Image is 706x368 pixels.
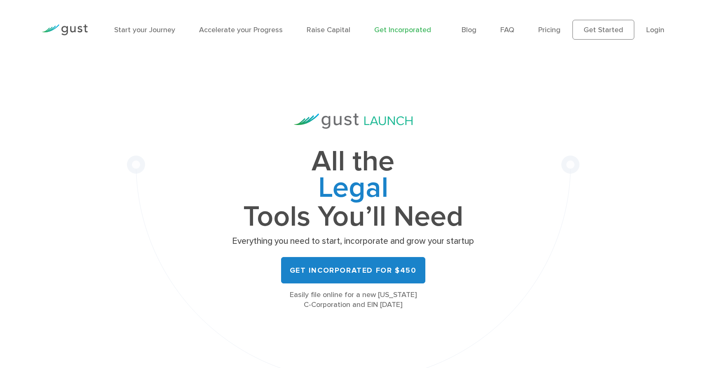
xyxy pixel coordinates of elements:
[538,26,561,34] a: Pricing
[374,26,431,34] a: Get Incorporated
[230,177,477,205] span: Cap Table
[572,20,634,40] a: Get Started
[500,26,514,34] a: FAQ
[281,257,425,283] a: Get Incorporated for $450
[294,113,413,129] img: Gust Launch Logo
[199,26,283,34] a: Accelerate your Progress
[230,149,477,230] h1: All the Tools You’ll Need
[230,236,477,247] p: Everything you need to start, incorporate and grow your startup
[42,24,88,35] img: Gust Logo
[307,26,350,34] a: Raise Capital
[462,26,476,34] a: Blog
[114,26,175,34] a: Start your Journey
[230,290,477,310] div: Easily file online for a new [US_STATE] C-Corporation and EIN [DATE]
[646,26,664,34] a: Login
